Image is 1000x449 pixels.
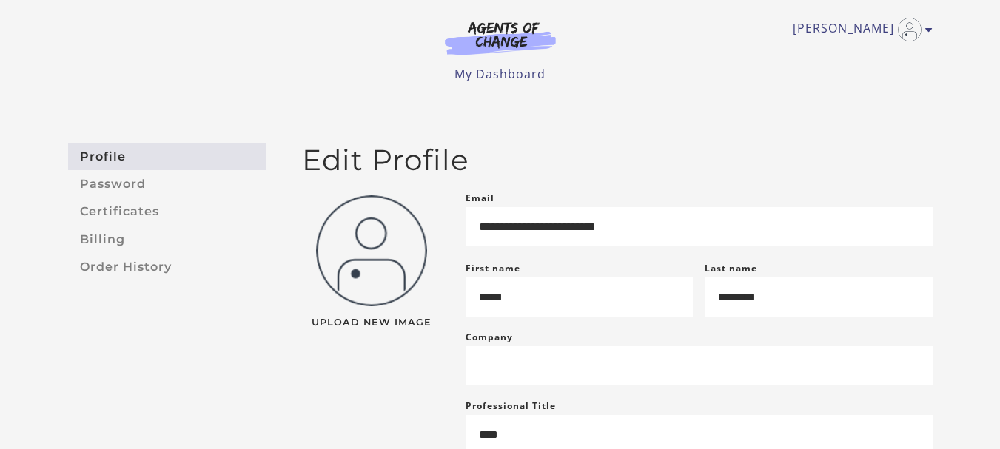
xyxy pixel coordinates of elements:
img: Agents of Change Logo [429,21,571,55]
span: Upload New Image [302,318,442,328]
a: Profile [68,143,266,170]
label: Email [466,189,494,207]
label: First name [466,262,520,274]
label: Company [466,328,513,346]
a: My Dashboard [454,66,546,82]
label: Last name [705,262,757,274]
a: Certificates [68,198,266,226]
a: Order History [68,253,266,280]
label: Professional Title [466,397,556,415]
a: Password [68,170,266,198]
a: Billing [68,226,266,253]
a: Toggle menu [793,18,925,41]
h2: Edit Profile [302,143,933,178]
